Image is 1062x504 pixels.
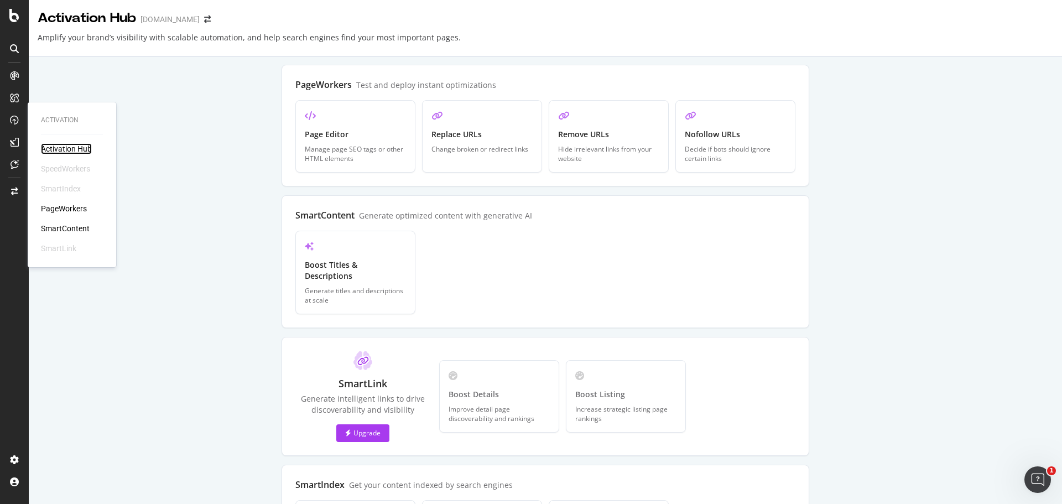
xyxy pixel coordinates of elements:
[38,9,136,28] div: Activation Hub
[345,428,381,438] div: Upgrade
[558,129,659,140] div: Remove URLs
[685,129,786,140] div: Nofollow URLs
[305,286,406,305] div: Generate titles and descriptions at scale
[353,351,372,370] img: ClT5ayua.svg
[431,129,533,140] div: Replace URLs
[41,163,90,174] div: SpeedWorkers
[549,100,669,173] a: Remove URLsHide irrelevant links from your website
[295,479,345,491] div: SmartIndex
[295,79,352,91] div: PageWorkers
[41,183,81,194] div: SmartIndex
[204,15,211,23] div: arrow-right-arrow-left
[575,404,676,423] div: Increase strategic listing page rankings
[305,144,406,163] div: Manage page SEO tags or other HTML elements
[41,203,87,214] a: PageWorkers
[305,259,406,282] div: Boost Titles & Descriptions
[41,223,90,234] a: SmartContent
[675,100,795,173] a: Nofollow URLsDecide if bots should ignore certain links
[1024,466,1051,493] iframe: Intercom live chat
[140,14,200,25] div: [DOMAIN_NAME]
[336,424,389,442] button: Upgrade
[41,143,92,154] a: Activation Hub
[431,144,533,154] div: Change broken or redirect links
[575,389,676,400] div: Boost Listing
[295,393,430,415] div: Generate intelligent links to drive discoverability and visibility
[422,100,542,173] a: Replace URLsChange broken or redirect links
[558,144,659,163] div: Hide irrelevant links from your website
[41,243,76,254] div: SmartLink
[449,404,550,423] div: Improve detail page discoverability and rankings
[295,100,415,173] a: Page EditorManage page SEO tags or other HTML elements
[339,377,387,391] div: SmartLink
[295,209,355,221] div: SmartContent
[295,231,415,314] a: Boost Titles & DescriptionsGenerate titles and descriptions at scale
[305,129,406,140] div: Page Editor
[1047,466,1056,475] span: 1
[356,80,496,90] div: Test and deploy instant optimizations
[38,32,461,52] div: Amplify your brand’s visibility with scalable automation, and help search engines find your most ...
[41,116,103,125] div: Activation
[349,480,513,490] div: Get your content indexed by search engines
[359,210,532,221] div: Generate optimized content with generative AI
[685,144,786,163] div: Decide if bots should ignore certain links
[449,389,550,400] div: Boost Details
